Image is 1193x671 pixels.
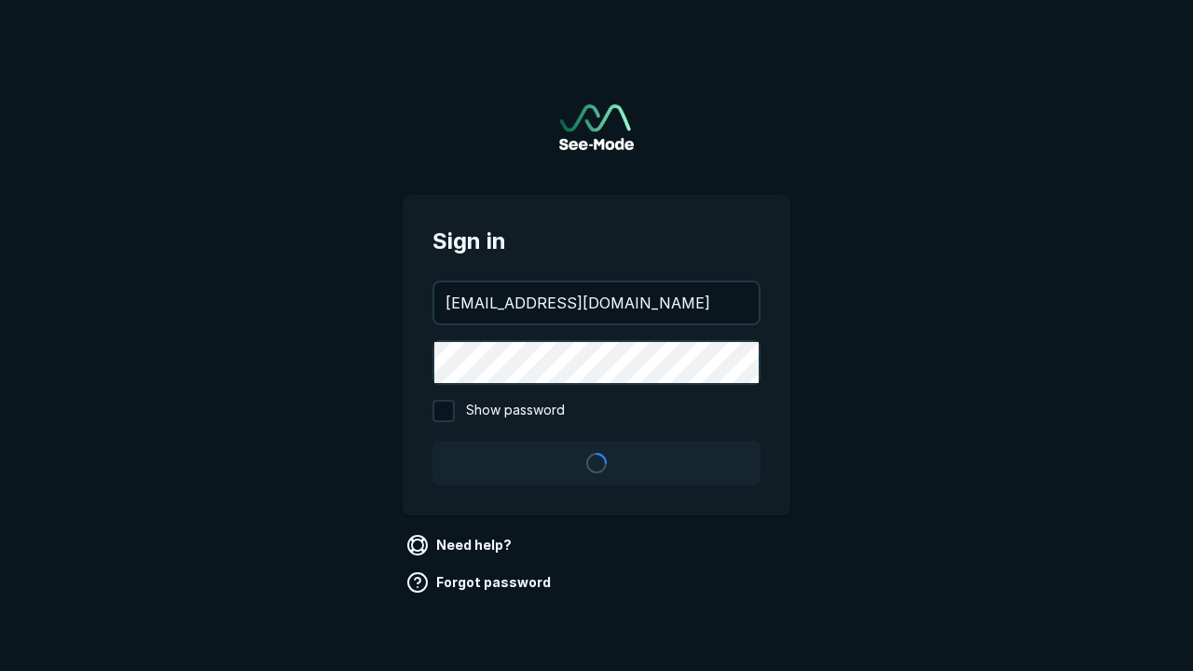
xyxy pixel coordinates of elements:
input: your@email.com [434,282,759,323]
span: Show password [466,400,565,422]
span: Sign in [432,225,761,258]
a: Go to sign in [559,104,634,150]
img: See-Mode Logo [559,104,634,150]
a: Forgot password [403,568,558,597]
a: Need help? [403,530,519,560]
